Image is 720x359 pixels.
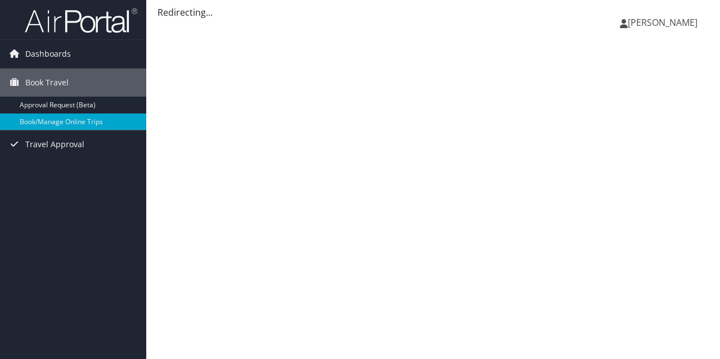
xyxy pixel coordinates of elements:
span: Book Travel [25,69,69,97]
div: Redirecting... [157,6,709,19]
img: airportal-logo.png [25,7,137,34]
span: Dashboards [25,40,71,68]
a: [PERSON_NAME] [620,6,709,39]
span: Travel Approval [25,130,84,158]
span: [PERSON_NAME] [628,16,697,29]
